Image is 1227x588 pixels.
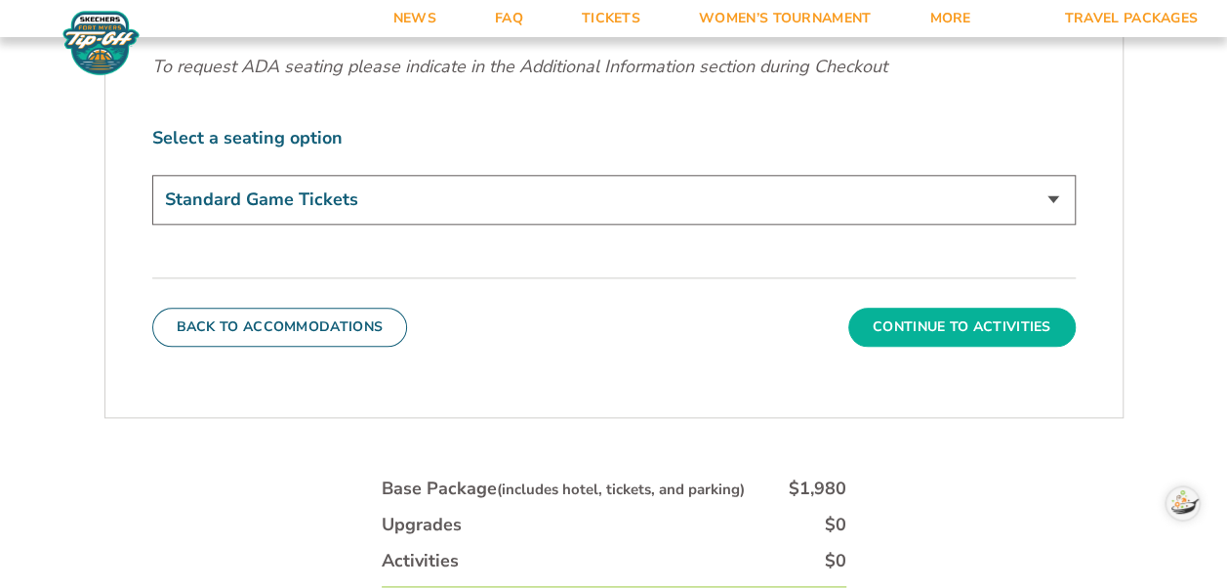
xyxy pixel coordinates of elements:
div: Upgrades [382,513,462,537]
div: Activities [382,549,459,573]
small: (includes hotel, tickets, and parking) [497,480,745,499]
em: To request ADA seating please indicate in the Additional Information section during Checkout [152,55,887,78]
div: $0 [825,549,846,573]
div: $1,980 [789,477,846,501]
div: $0 [825,513,846,537]
img: Fort Myers Tip-Off [59,10,143,76]
div: Base Package [382,477,745,501]
label: Select a seating option [152,126,1076,150]
button: Back To Accommodations [152,308,408,347]
button: Continue To Activities [848,308,1076,347]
